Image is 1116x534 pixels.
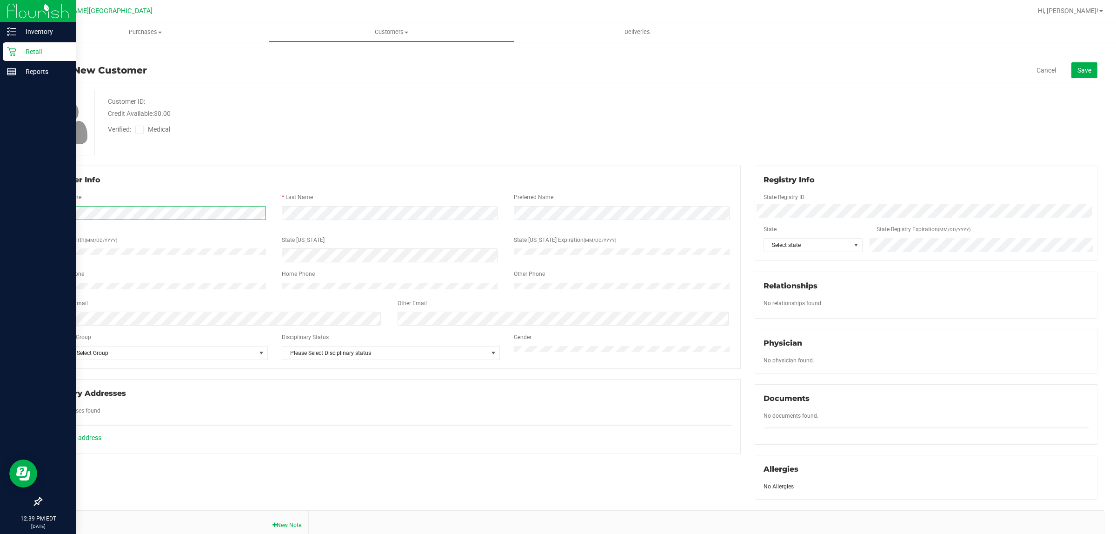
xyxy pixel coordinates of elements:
[7,67,16,76] inline-svg: Reports
[764,225,777,234] label: State
[108,109,629,119] div: Credit Available:
[514,236,616,244] label: State [US_STATE] Expiration
[612,28,663,36] span: Deliveries
[4,523,72,530] p: [DATE]
[488,347,499,360] span: select
[108,125,135,134] span: Verified:
[38,7,153,15] span: [PERSON_NAME][GEOGRAPHIC_DATA]
[514,22,760,42] a: Deliveries
[22,28,268,36] span: Purchases
[50,389,126,398] span: Delivery Addresses
[269,28,514,36] span: Customers
[282,236,325,244] label: State [US_STATE]
[53,236,117,244] label: Date of Birth
[85,238,117,243] span: (MM/DD/YYYY)
[764,193,804,201] label: State Registry ID
[764,239,850,252] span: Select state
[764,465,798,474] span: Allergies
[514,333,531,341] label: Gender
[938,227,970,232] span: (MM/DD/YYYY)
[7,27,16,36] inline-svg: Inventory
[764,281,817,290] span: Relationships
[398,299,427,307] label: Other Email
[286,193,313,201] label: Last Name
[41,63,147,77] div: Add a New Customer
[764,413,818,419] span: No documents found.
[16,66,72,77] p: Reports
[764,299,823,307] label: No relationships found.
[48,518,301,529] span: Notes
[877,225,970,234] label: State Registry Expiration
[764,357,814,364] span: No physician found.
[9,460,37,487] iframe: Resource center
[108,97,145,107] div: Customer ID:
[148,125,174,134] span: Medical
[584,238,616,243] span: (MM/DD/YYYY)
[272,521,301,529] button: New Note
[1038,7,1098,14] span: Hi, [PERSON_NAME]!
[268,22,514,42] a: Customers
[1077,67,1091,74] span: Save
[154,110,171,117] span: $0.00
[16,46,72,57] p: Retail
[764,339,802,347] span: Physician
[50,347,256,360] span: Please Select Group
[282,333,329,341] label: Disciplinary Status
[514,193,553,201] label: Preferred Name
[764,394,810,403] span: Documents
[514,270,545,278] label: Other Phone
[4,514,72,523] p: 12:39 PM EDT
[764,175,815,184] span: Registry Info
[282,347,488,360] span: Please Select Disciplinary status
[1071,62,1097,78] button: Save
[256,347,267,360] span: select
[50,220,268,228] div: Required
[282,270,315,278] label: Home Phone
[764,482,1089,491] div: No Allergies
[22,22,268,42] a: Purchases
[16,26,72,37] p: Inventory
[7,47,16,56] inline-svg: Retail
[1036,66,1056,75] a: Cancel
